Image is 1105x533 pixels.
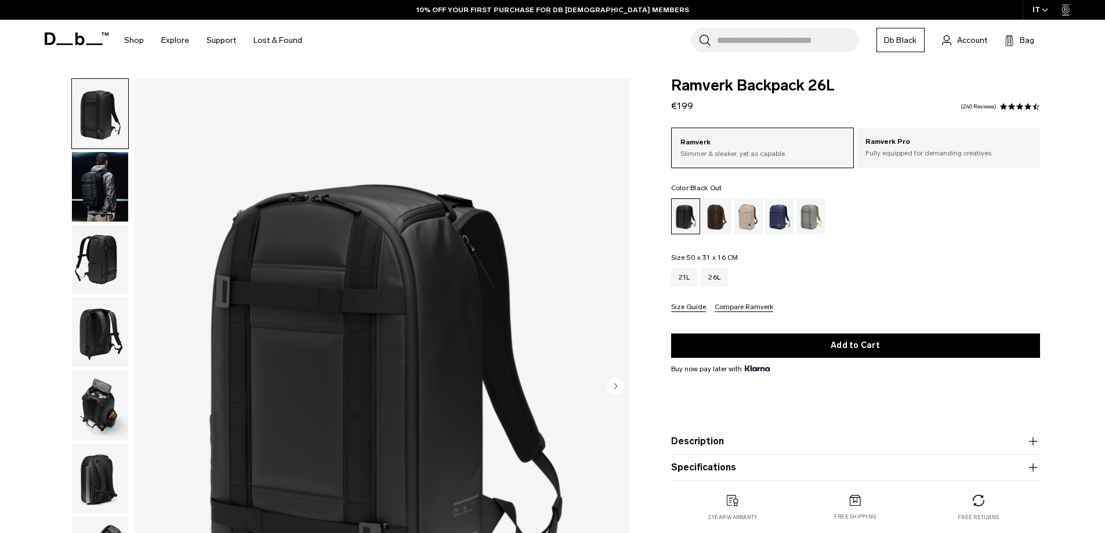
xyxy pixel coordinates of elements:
[671,333,1040,358] button: Add to Cart
[701,268,728,287] a: 26L
[671,461,1040,474] button: Specifications
[71,78,129,149] button: Ramverk Backpack 26L Black Out
[72,444,128,513] img: Ramverk Backpack 26L Black Out
[942,33,987,47] a: Account
[876,28,925,52] a: Db Black
[671,268,698,287] a: 21L
[687,253,738,262] span: 50 x 31 x 16 CM
[680,137,845,148] p: Ramverk
[834,513,876,521] p: Free shipping
[715,303,773,312] button: Compare Ramverk
[1020,34,1034,46] span: Bag
[671,78,1040,93] span: Ramverk Backpack 26L
[671,254,738,261] legend: Size:
[857,128,1040,167] a: Ramverk Pro Fully equipped for demanding creatives.
[607,377,624,397] button: Next slide
[958,513,999,521] p: Free returns
[253,20,302,61] a: Lost & Found
[671,198,700,234] a: Black Out
[957,34,987,46] span: Account
[671,100,693,111] span: €199
[71,370,129,441] button: Ramverk Backpack 26L Black Out
[72,152,128,222] img: Ramverk Backpack 26L Black Out
[671,434,1040,448] button: Description
[72,298,128,367] img: Ramverk Backpack 26L Black Out
[71,151,129,222] button: Ramverk Backpack 26L Black Out
[206,20,236,61] a: Support
[416,5,689,15] a: 10% OFF YOUR FIRST PURCHASE FOR DB [DEMOGRAPHIC_DATA] MEMBERS
[72,79,128,148] img: Ramverk Backpack 26L Black Out
[734,198,763,234] a: Fogbow Beige
[865,148,1031,158] p: Fully equipped for demanding creatives.
[708,513,758,521] p: 2 year warranty
[71,443,129,514] button: Ramverk Backpack 26L Black Out
[680,148,845,159] p: Slimmer & sleaker, yet as capable.
[702,198,731,234] a: Espresso
[124,20,144,61] a: Shop
[671,303,706,312] button: Size Guide
[865,136,1031,148] p: Ramverk Pro
[765,198,794,234] a: Blue Hour
[671,184,722,191] legend: Color:
[72,225,128,295] img: Ramverk Backpack 26L Black Out
[71,297,129,368] button: Ramverk Backpack 26L Black Out
[690,184,722,192] span: Black Out
[161,20,189,61] a: Explore
[1005,33,1034,47] button: Bag
[796,198,825,234] a: Sand Grey
[961,104,997,110] a: 240 reviews
[745,365,770,371] img: {"height" => 20, "alt" => "Klarna"}
[671,364,770,374] span: Buy now pay later with
[71,224,129,295] button: Ramverk Backpack 26L Black Out
[115,20,311,61] nav: Main Navigation
[72,371,128,440] img: Ramverk Backpack 26L Black Out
